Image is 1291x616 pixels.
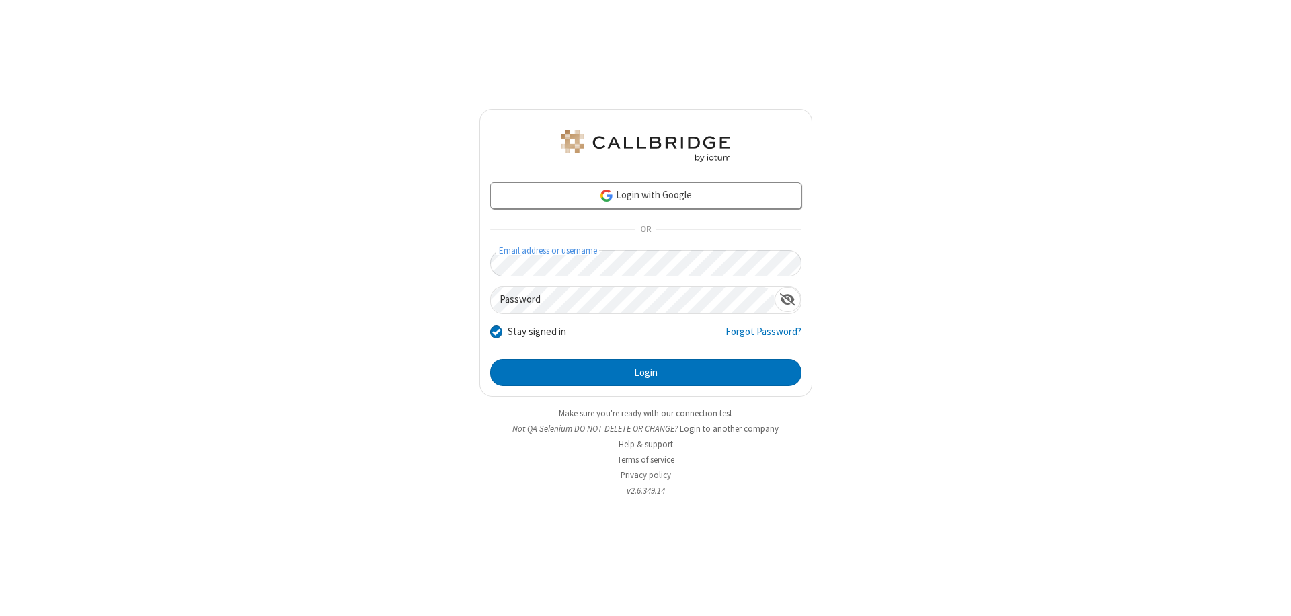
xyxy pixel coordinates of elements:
a: Privacy policy [621,469,671,481]
a: Make sure you're ready with our connection test [559,408,732,419]
a: Forgot Password? [726,324,801,350]
span: OR [635,221,656,239]
img: QA Selenium DO NOT DELETE OR CHANGE [558,130,733,162]
button: Login [490,359,801,386]
li: v2.6.349.14 [479,484,812,497]
li: Not QA Selenium DO NOT DELETE OR CHANGE? [479,422,812,435]
label: Stay signed in [508,324,566,340]
button: Login to another company [680,422,779,435]
a: Help & support [619,438,673,450]
img: google-icon.png [599,188,614,203]
a: Login with Google [490,182,801,209]
input: Email address or username [490,250,801,276]
div: Show password [775,287,801,312]
input: Password [491,287,775,313]
a: Terms of service [617,454,674,465]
